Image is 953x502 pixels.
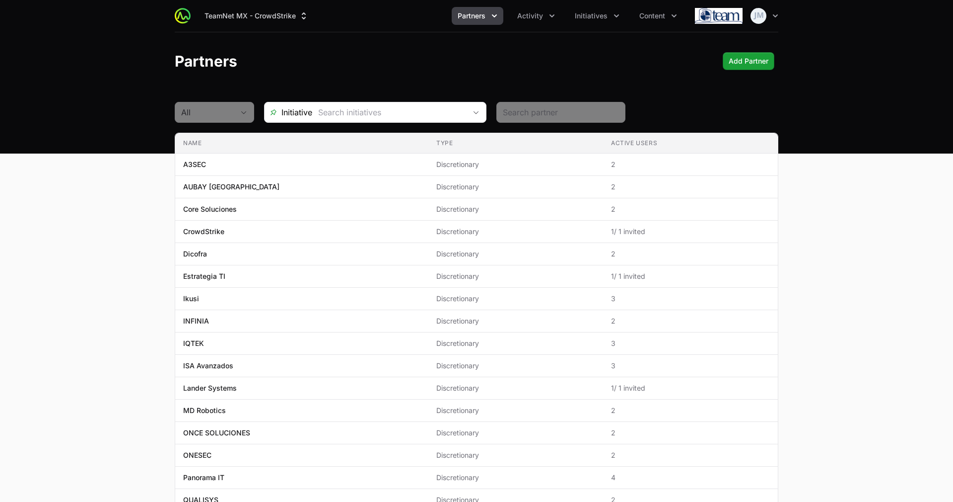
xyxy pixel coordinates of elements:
span: 4 [611,473,770,483]
p: Panorama IT [183,473,224,483]
p: Core Soluciones [183,204,237,214]
button: Partners [452,7,503,25]
span: 1 / 1 invited [611,227,770,237]
p: INFINIA [183,316,209,326]
span: Discretionary [436,227,595,237]
span: Discretionary [436,316,595,326]
button: Content [633,7,683,25]
span: 2 [611,450,770,460]
div: Main navigation [191,7,683,25]
p: Dicofra [183,249,207,259]
span: Discretionary [436,473,595,483]
p: ONESEC [183,450,211,460]
div: Partners menu [452,7,503,25]
span: 2 [611,182,770,192]
span: 2 [611,249,770,259]
span: Content [639,11,665,21]
button: Activity [511,7,561,25]
img: ActivitySource [175,8,191,24]
span: Partners [458,11,485,21]
span: Initiatives [575,11,608,21]
th: Name [175,133,428,154]
div: Supplier switch menu [199,7,315,25]
span: Discretionary [436,271,595,281]
span: 2 [611,316,770,326]
div: Activity menu [511,7,561,25]
button: Initiatives [569,7,625,25]
span: 1 / 1 invited [611,383,770,393]
img: TeamNet MX [695,6,743,26]
div: Content menu [633,7,683,25]
span: Discretionary [436,406,595,416]
p: Lander Systems [183,383,237,393]
p: MD Robotics [183,406,226,416]
th: Type [428,133,603,154]
span: Activity [517,11,543,21]
span: 3 [611,294,770,304]
div: Initiatives menu [569,7,625,25]
th: Active Users [603,133,778,154]
span: Discretionary [436,294,595,304]
span: 2 [611,160,770,169]
span: Initiative [265,106,312,118]
button: Add Partner [723,52,774,70]
span: 1 / 1 invited [611,271,770,281]
p: IQTEK [183,338,204,348]
span: Discretionary [436,160,595,169]
span: Discretionary [436,249,595,259]
p: CrowdStrike [183,227,224,237]
span: 3 [611,361,770,371]
span: 2 [611,406,770,416]
span: 2 [611,428,770,438]
span: Add Partner [729,55,768,67]
img: Juan Manuel Zuleta [750,8,766,24]
span: Discretionary [436,383,595,393]
button: All [175,102,254,122]
input: Search initiatives [312,102,466,122]
span: 3 [611,338,770,348]
p: ISA Avanzados [183,361,233,371]
p: AUBAY [GEOGRAPHIC_DATA] [183,182,279,192]
span: Discretionary [436,182,595,192]
div: All [181,106,234,118]
div: Primary actions [723,52,774,70]
p: ONCE SOLUCIONES [183,428,250,438]
p: Ikusi [183,294,199,304]
div: Open [466,102,486,122]
button: TeamNet MX - CrowdStrike [199,7,315,25]
span: Discretionary [436,338,595,348]
h1: Partners [175,52,237,70]
p: A3SEC [183,160,206,169]
input: Search partner [503,106,619,118]
span: Discretionary [436,361,595,371]
span: Discretionary [436,450,595,460]
span: Discretionary [436,204,595,214]
span: Discretionary [436,428,595,438]
span: 2 [611,204,770,214]
p: Estrategia TI [183,271,225,281]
